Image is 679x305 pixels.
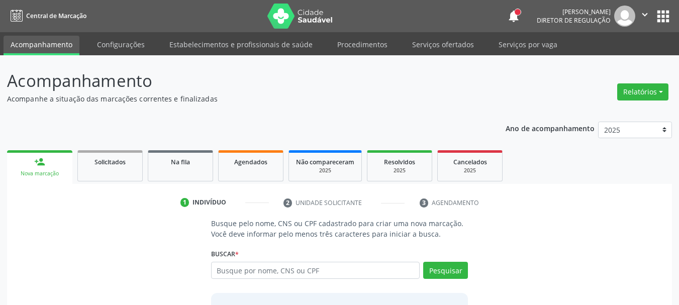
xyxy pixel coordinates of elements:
[14,170,65,177] div: Nova marcação
[445,167,495,174] div: 2025
[234,158,267,166] span: Agendados
[506,122,595,134] p: Ano de acompanhamento
[7,93,472,104] p: Acompanhe a situação das marcações correntes e finalizadas
[7,68,472,93] p: Acompanhamento
[614,6,635,27] img: img
[296,167,354,174] div: 2025
[296,158,354,166] span: Não compareceram
[537,8,611,16] div: [PERSON_NAME]
[639,9,650,20] i: 
[330,36,395,53] a: Procedimentos
[211,218,468,239] p: Busque pelo nome, CNS ou CPF cadastrado para criar uma nova marcação. Você deve informar pelo men...
[374,167,425,174] div: 2025
[211,246,239,262] label: Buscar
[384,158,415,166] span: Resolvidos
[7,8,86,24] a: Central de Marcação
[507,9,521,23] button: notifications
[162,36,320,53] a: Estabelecimentos e profissionais de saúde
[211,262,420,279] input: Busque por nome, CNS ou CPF
[94,158,126,166] span: Solicitados
[90,36,152,53] a: Configurações
[635,6,654,27] button: 
[654,8,672,25] button: apps
[192,198,226,207] div: Indivíduo
[423,262,468,279] button: Pesquisar
[171,158,190,166] span: Na fila
[453,158,487,166] span: Cancelados
[34,156,45,167] div: person_add
[26,12,86,20] span: Central de Marcação
[180,198,189,207] div: 1
[537,16,611,25] span: Diretor de regulação
[4,36,79,55] a: Acompanhamento
[617,83,668,100] button: Relatórios
[492,36,564,53] a: Serviços por vaga
[405,36,481,53] a: Serviços ofertados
